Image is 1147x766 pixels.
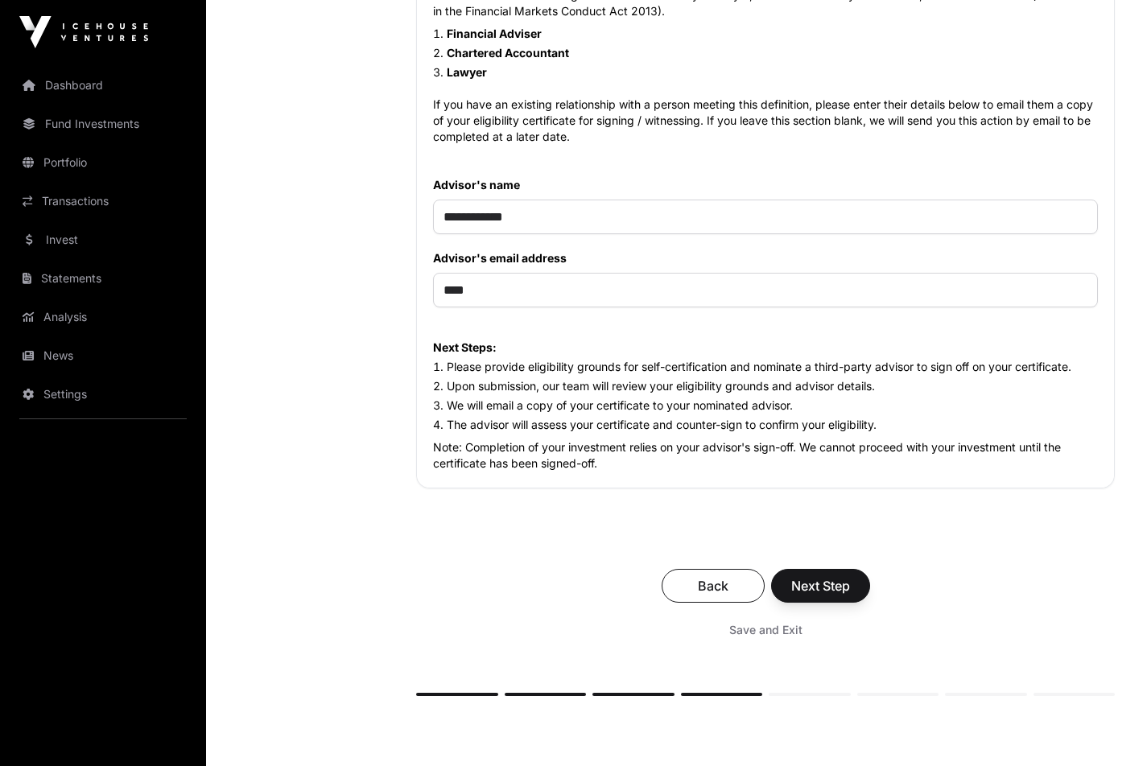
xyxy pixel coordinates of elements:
[13,183,193,219] a: Transactions
[13,145,193,180] a: Portfolio
[433,378,1098,394] li: Upon submission, our team will review your eligibility grounds and advisor details.
[13,106,193,142] a: Fund Investments
[433,439,1098,472] p: Note: Completion of your investment relies on your advisor's sign-off. We cannot proceed with you...
[433,417,1098,433] li: The advisor will assess your certificate and counter-sign to confirm your eligibility.
[13,68,193,103] a: Dashboard
[729,622,802,638] span: Save and Exit
[13,377,193,412] a: Settings
[771,569,870,603] button: Next Step
[13,222,193,257] a: Invest
[13,338,193,373] a: News
[682,576,745,595] span: Back
[447,27,542,40] strong: Financial Adviser
[13,299,193,335] a: Analysis
[433,359,1098,375] li: Please provide eligibility grounds for self-certification and nominate a third-party advisor to s...
[447,46,569,60] strong: Chartered Accountant
[19,16,148,48] img: Icehouse Ventures Logo
[1067,689,1147,766] iframe: Chat Widget
[447,65,487,79] strong: Lawyer
[710,616,822,645] button: Save and Exit
[433,250,1098,266] label: Advisor's email address
[433,340,497,354] strong: Next Steps:
[791,576,850,595] span: Next Step
[13,261,193,296] a: Statements
[433,177,1098,193] label: Advisor's name
[433,97,1098,145] p: If you have an existing relationship with a person meeting this definition, please enter their de...
[662,569,765,603] button: Back
[433,397,1098,414] li: We will email a copy of your certificate to your nominated advisor.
